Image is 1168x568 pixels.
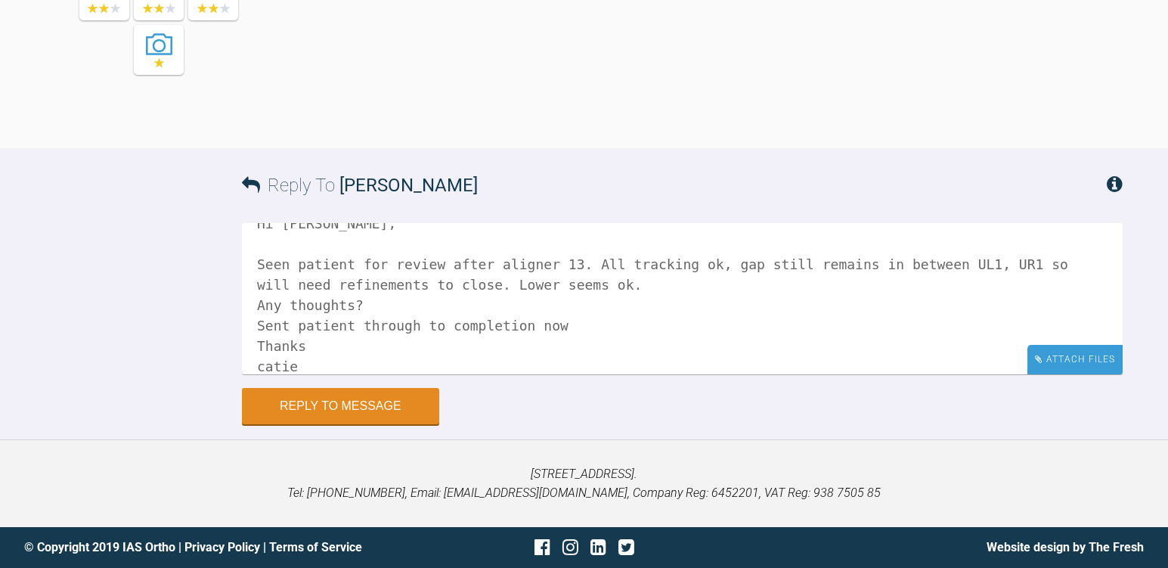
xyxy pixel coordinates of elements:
a: Terms of Service [269,540,362,554]
p: [STREET_ADDRESS]. Tel: [PHONE_NUMBER], Email: [EMAIL_ADDRESS][DOMAIN_NAME], Company Reg: 6452201,... [24,464,1144,503]
button: Reply to Message [242,388,439,424]
a: Privacy Policy [184,540,260,554]
textarea: Hi [PERSON_NAME], Seen patient for review after aligner 13. All tracking ok, gap still remains in... [242,223,1123,374]
a: Website design by The Fresh [987,540,1144,554]
span: [PERSON_NAME] [339,175,478,196]
div: Attach Files [1027,345,1123,374]
h3: Reply To [242,171,478,200]
div: © Copyright 2019 IAS Ortho | | [24,538,398,557]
